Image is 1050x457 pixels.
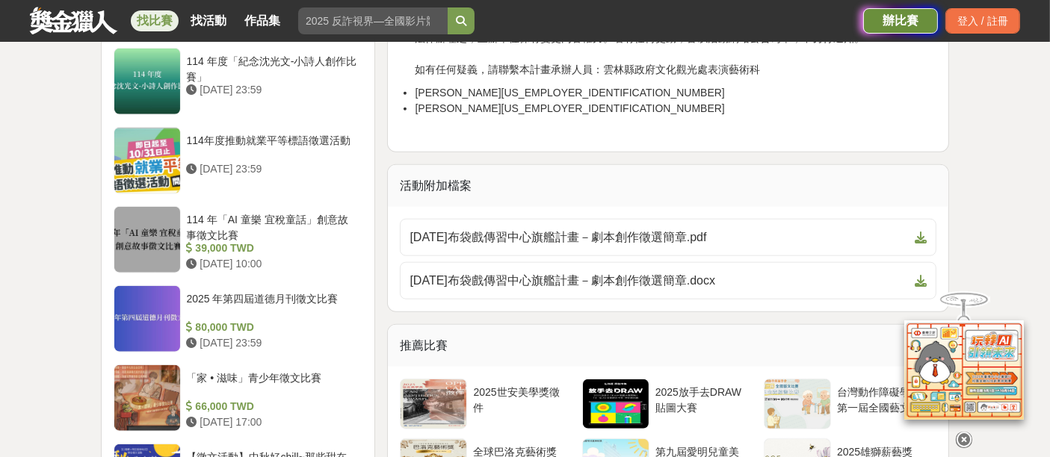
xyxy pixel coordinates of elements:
[945,8,1020,34] div: 登入 / 註冊
[114,364,363,432] a: 「家 • 滋味」青少年徵文比賽 66,000 TWD [DATE] 17:00
[114,48,363,115] a: 114 年度「紀念沈光文-小詩人創作比賽」 [DATE] 23:59
[187,240,357,256] div: 39,000 TWD
[187,335,357,351] div: [DATE] 23:59
[187,161,357,177] div: [DATE] 23:59
[187,256,357,272] div: [DATE] 10:00
[187,82,357,98] div: [DATE] 23:59
[415,101,936,132] li: [PERSON_NAME][US_EMPLOYER_IDENTIFICATION_NUMBER]
[863,8,938,34] a: 辦比賽
[400,219,936,256] a: [DATE]布袋戲傳習中心旗艦計畫－劇本創作徵選簡章.pdf
[187,54,357,82] div: 114 年度「紀念沈光文-小詩人創作比賽」
[187,291,357,320] div: 2025 年第四屆道德月刊徵文比賽
[655,385,749,413] div: 2025放手去DRAW貼圖大賽
[298,7,448,34] input: 2025 反詐視界—全國影片競賽
[415,15,936,78] li: 凡報名參賽者，即視為同意本活動各項內容及規定，若有任何未盡事宜或不可抗拒因素而有所異動，依中華民國法律辦理之，主辦單位保有變更內容權力。若有任何更動，皆以活動網站公告為準，不另行通知。 如有任何...
[187,320,357,335] div: 80,000 TWD
[400,262,936,299] a: [DATE]布袋戲傳習中心旗艦計畫－劇本創作徵選簡章.docx
[388,325,948,367] div: 推薦比賽
[187,370,357,399] div: 「家 • 滋味」青少年徵文比賽
[410,272,909,290] span: [DATE]布袋戲傳習中心旗艦計畫－劇本創作徵選簡章.docx
[415,85,936,101] li: [PERSON_NAME][US_EMPLOYER_IDENTIFICATION_NUMBER]
[410,228,909,246] span: [DATE]布袋戲傳習中心旗艦計畫－劇本創作徵選簡章.pdf
[238,10,286,31] a: 作品集
[114,127,363,194] a: 114年度推動就業平等標語徵選活動 [DATE] 23:59
[904,318,1024,417] img: d2146d9a-e6f6-4337-9592-8cefde37ba6b.png
[400,379,572,429] a: 2025世安美學獎徵件
[837,385,930,413] div: 台灣動作障礙學會第一屆全國藝文比賽— 巴金森繪畫比賽
[582,379,755,429] a: 2025放手去DRAW貼圖大賽
[764,379,936,429] a: 台灣動作障礙學會第一屆全國藝文比賽— 巴金森繪畫比賽
[187,133,357,161] div: 114年度推動就業平等標語徵選活動
[185,10,232,31] a: 找活動
[388,165,948,207] div: 活動附加檔案
[187,399,357,414] div: 66,000 TWD
[473,385,566,413] div: 2025世安美學獎徵件
[131,10,179,31] a: 找比賽
[187,414,357,430] div: [DATE] 17:00
[187,212,357,240] div: 114 年「AI 童樂 宜稅童話」創意故事徵文比賽
[114,206,363,273] a: 114 年「AI 童樂 宜稅童話」創意故事徵文比賽 39,000 TWD [DATE] 10:00
[114,285,363,352] a: 2025 年第四屆道德月刊徵文比賽 80,000 TWD [DATE] 23:59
